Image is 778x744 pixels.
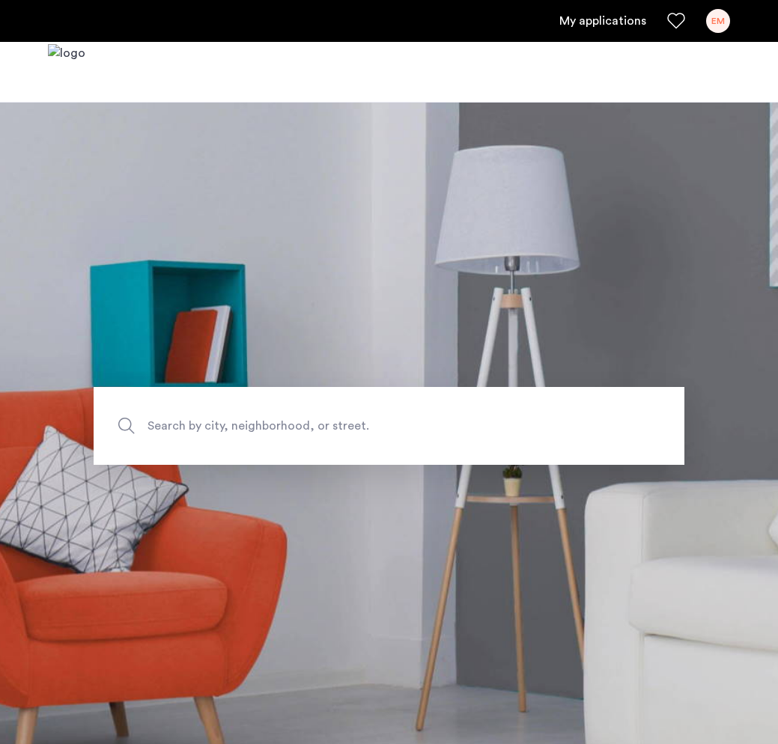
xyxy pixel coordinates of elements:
div: EM [706,9,730,33]
input: Apartment Search [94,387,684,465]
a: Favorites [667,12,685,30]
img: logo [48,44,85,100]
span: Search by city, neighborhood, or street. [148,416,561,436]
a: My application [559,12,646,30]
a: Cazamio logo [48,44,85,100]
